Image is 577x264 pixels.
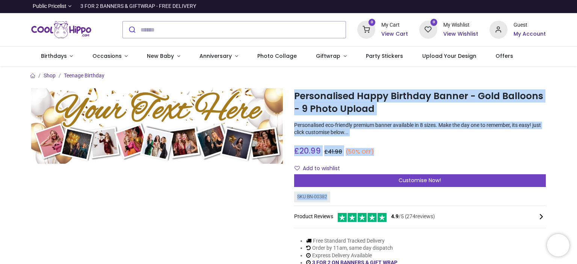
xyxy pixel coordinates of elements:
[147,52,174,60] span: New Baby
[381,30,408,38] a: View Cart
[443,21,478,29] div: My Wishlist
[31,88,283,164] img: Personalised Happy Birthday Banner - Gold Balloons - 9 Photo Upload
[369,19,376,26] sup: 0
[419,26,437,32] a: 0
[391,213,399,219] span: 4.9
[357,26,375,32] a: 0
[388,3,546,10] iframe: Customer reviews powered by Trustpilot
[83,47,137,66] a: Occasions
[399,177,441,184] span: Customise Now!
[430,19,438,26] sup: 0
[295,166,300,171] i: Add to wishlist
[31,19,91,40] a: Logo of Cool Hippo
[381,21,408,29] div: My Cart
[324,148,342,155] span: £
[64,72,104,78] a: Teenage Birthday
[495,52,513,60] span: Offers
[306,252,411,259] li: Express Delivery Available
[257,52,297,60] span: Photo Collage
[306,47,356,66] a: Giftwrap
[31,47,83,66] a: Birthdays
[80,3,196,10] div: 3 FOR 2 BANNERS & GIFTWRAP - FREE DELIVERY
[514,30,546,38] a: My Account
[294,90,546,116] h1: Personalised Happy Birthday Banner - Gold Balloons - 9 Photo Upload
[137,47,190,66] a: New Baby
[366,52,403,60] span: Party Stickers
[190,47,248,66] a: Anniversary
[31,3,71,10] a: Public Pricelist
[306,237,411,245] li: Free Standard Tracked Delivery
[316,52,340,60] span: Giftwrap
[199,52,232,60] span: Anniversary
[547,234,569,256] iframe: Brevo live chat
[391,213,435,220] span: /5 ( 274 reviews)
[422,52,476,60] span: Upload Your Design
[92,52,122,60] span: Occasions
[306,244,411,252] li: Order by 11am, same day dispatch
[41,52,67,60] span: Birthdays
[299,145,321,156] span: 20.99
[33,3,66,10] span: Public Pricelist
[44,72,56,78] a: Shop
[123,21,140,38] button: Submit
[346,148,374,156] small: (50% OFF)
[514,21,546,29] div: Guest
[294,212,546,222] div: Product Reviews
[294,192,330,202] div: SKU: BN-00382
[31,19,91,40] img: Cool Hippo
[294,162,346,175] button: Add to wishlistAdd to wishlist
[328,148,342,155] span: 41.98
[294,122,546,136] p: Personalised eco-friendly premium banner available in 8 sizes. Make the day one to remember, its ...
[294,145,321,156] span: £
[443,30,478,38] a: View Wishlist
